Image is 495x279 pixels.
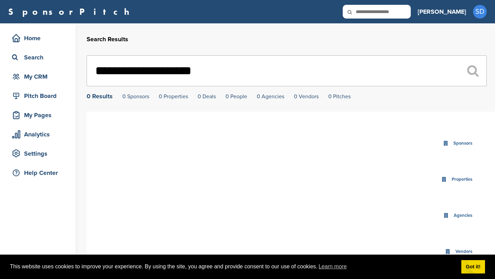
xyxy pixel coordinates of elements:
[7,126,69,142] a: Analytics
[10,261,456,272] span: This website uses cookies to improve your experience. By using the site, you agree and provide co...
[10,90,69,102] div: Pitch Board
[122,93,149,100] a: 0 Sponsors
[87,35,487,44] h2: Search Results
[257,93,284,100] a: 0 Agencies
[418,4,466,19] a: [PERSON_NAME]
[473,5,487,19] span: SD
[10,70,69,83] div: My CRM
[10,147,69,160] div: Settings
[454,248,474,256] div: Vendors
[159,93,188,100] a: 0 Properties
[198,93,216,100] a: 0 Deals
[467,252,489,274] iframe: Button to launch messaging window
[418,7,466,16] h3: [PERSON_NAME]
[7,107,69,123] a: My Pages
[328,93,351,100] a: 0 Pitches
[294,93,319,100] a: 0 Vendors
[8,7,134,16] a: SponsorPitch
[7,146,69,161] a: Settings
[7,30,69,46] a: Home
[7,88,69,104] a: Pitch Board
[7,49,69,65] a: Search
[7,165,69,181] a: Help Center
[10,128,69,141] div: Analytics
[452,212,474,220] div: Agencies
[225,93,247,100] a: 0 People
[461,260,485,274] a: dismiss cookie message
[87,93,113,99] div: 0 Results
[450,176,474,183] div: Properties
[7,69,69,85] a: My CRM
[10,167,69,179] div: Help Center
[10,109,69,121] div: My Pages
[452,139,474,147] div: Sponsors
[10,51,69,64] div: Search
[318,261,348,272] a: learn more about cookies
[10,32,69,44] div: Home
